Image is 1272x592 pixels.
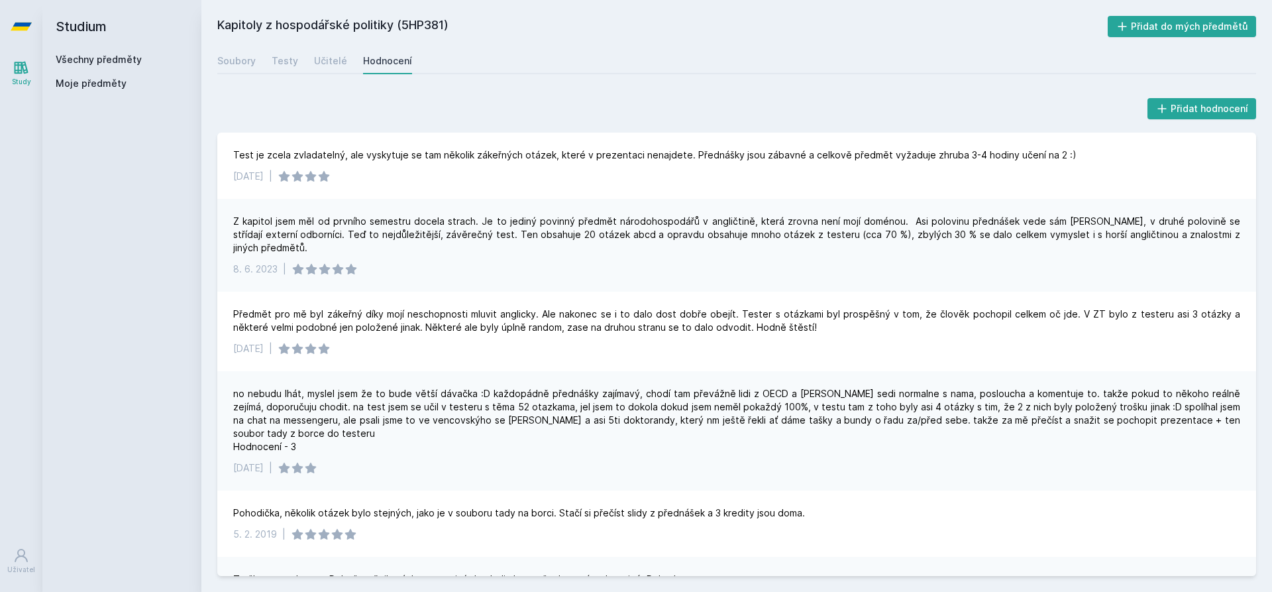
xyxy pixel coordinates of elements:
[217,48,256,74] a: Soubory
[233,308,1240,334] div: Předmět pro mě byl zákeřný díky mojí neschopnosti mluvit anglicky. Ale nakonec se i to dalo dost ...
[233,573,681,586] div: Trošku stresu letos... Dyboš změnil otázky, ve stejný den byli ale na všech termínech stejné. Pohoda
[283,263,286,276] div: |
[1108,16,1257,37] button: Přidat do mých předmětů
[314,54,347,68] div: Učitelé
[233,215,1240,255] div: Z kapitol jsem měl od prvního semestru docela strach. Je to jediný povinný předmět národohospodář...
[233,506,805,520] div: Pohodička, několik otázek bylo stejných, jako je v souboru tady na borci. Stačí si přečíst slidy ...
[233,263,278,276] div: 8. 6. 2023
[269,461,272,475] div: |
[233,148,1077,162] div: Test je zcela zvladatelný, ale vyskytuje se tam několik zákeřných otázek, které v prezentaci nena...
[363,54,412,68] div: Hodnocení
[269,342,272,355] div: |
[233,528,277,541] div: 5. 2. 2019
[233,342,264,355] div: [DATE]
[3,541,40,581] a: Uživatel
[282,528,286,541] div: |
[269,170,272,183] div: |
[1147,98,1257,119] button: Přidat hodnocení
[217,54,256,68] div: Soubory
[12,77,31,87] div: Study
[233,387,1240,453] div: no nebudu lhát, myslel jsem že to bude větší dávačka :D každopádně přednášky zajímavý, chodí tam ...
[3,53,40,93] a: Study
[272,54,298,68] div: Testy
[233,461,264,475] div: [DATE]
[7,565,35,575] div: Uživatel
[56,54,142,65] a: Všechny předměty
[233,170,264,183] div: [DATE]
[314,48,347,74] a: Učitelé
[56,77,127,90] span: Moje předměty
[217,16,1108,37] h2: Kapitoly z hospodářské politiky (5HP381)
[272,48,298,74] a: Testy
[363,48,412,74] a: Hodnocení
